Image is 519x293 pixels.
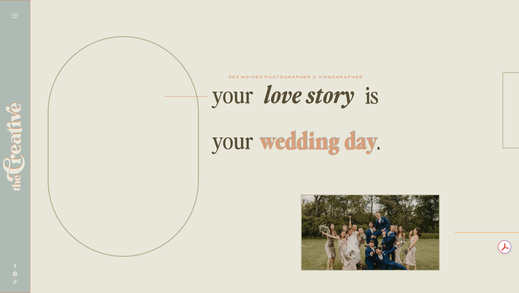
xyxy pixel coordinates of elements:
h2: love story [258,80,360,105]
h1: des moines photographer & videographer [208,76,384,80]
h2: is [359,80,385,108]
h2: . [377,126,381,153]
h2: wedding day [255,126,382,152]
h2: your [212,126,257,153]
h2: your [212,80,257,109]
